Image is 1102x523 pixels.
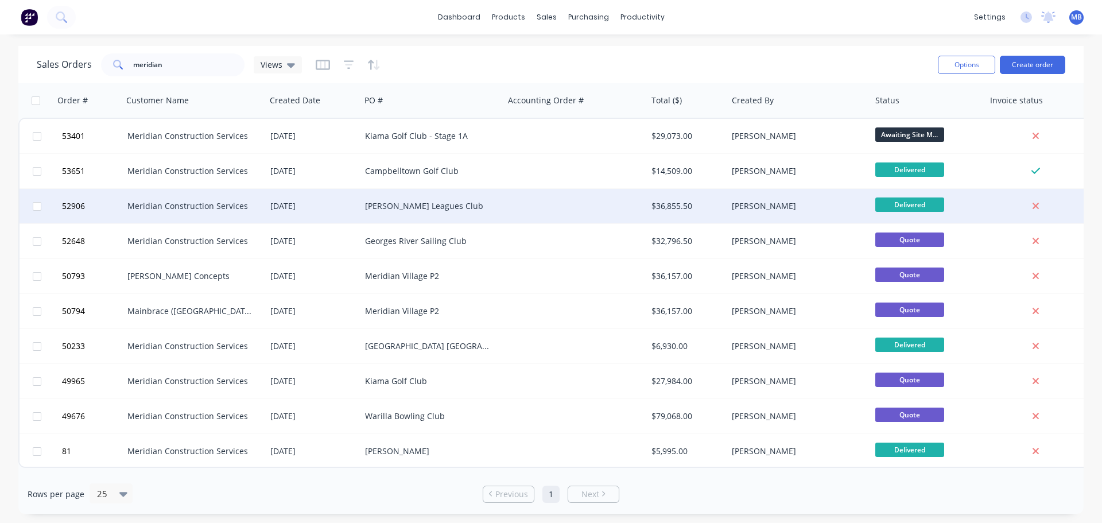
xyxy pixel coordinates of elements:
button: 52648 [59,224,127,258]
div: Warilla Bowling Club [365,410,492,422]
div: PO # [364,95,383,106]
div: Meridian Construction Services [127,340,255,352]
span: Views [261,59,282,71]
div: [PERSON_NAME] [365,445,492,457]
button: Options [938,56,995,74]
div: Mainbrace ([GEOGRAPHIC_DATA]) [127,305,255,317]
span: Awaiting Site M... [875,127,944,142]
button: 53401 [59,119,127,153]
button: 52906 [59,189,127,223]
div: [DATE] [270,340,356,352]
div: Accounting Order # [508,95,584,106]
div: [DATE] [270,235,356,247]
div: [DATE] [270,200,356,212]
div: $6,930.00 [651,340,719,352]
div: Kiama Golf Club - Stage 1A [365,130,492,142]
span: Delivered [875,338,944,352]
div: productivity [615,9,670,26]
div: Georges River Sailing Club [365,235,492,247]
span: Quote [875,373,944,387]
div: [PERSON_NAME] [732,305,859,317]
span: 49676 [62,410,85,422]
div: Meridian Village P2 [365,305,492,317]
span: 49965 [62,375,85,387]
div: [PERSON_NAME] [732,410,859,422]
div: Status [875,95,899,106]
div: [GEOGRAPHIC_DATA] [GEOGRAPHIC_DATA] [365,340,492,352]
div: Total ($) [651,95,682,106]
div: Kiama Golf Club [365,375,492,387]
span: Delivered [875,443,944,457]
div: settings [968,9,1011,26]
span: 50793 [62,270,85,282]
div: $29,073.00 [651,130,719,142]
div: [PERSON_NAME] Concepts [127,270,255,282]
button: 81 [59,434,127,468]
span: MB [1071,12,1082,22]
div: [PERSON_NAME] [732,200,859,212]
img: Factory [21,9,38,26]
div: Meridian Construction Services [127,200,255,212]
input: Search... [133,53,245,76]
span: Delivered [875,162,944,177]
span: 81 [62,445,71,457]
div: Order # [57,95,88,106]
a: Page 1 is your current page [542,486,560,503]
div: [PERSON_NAME] [732,270,859,282]
div: $36,157.00 [651,305,719,317]
div: [PERSON_NAME] [732,235,859,247]
div: Meridian Construction Services [127,375,255,387]
div: Campbelltown Golf Club [365,165,492,177]
button: 53651 [59,154,127,188]
div: Meridian Construction Services [127,165,255,177]
span: 50233 [62,340,85,352]
div: Meridian Village P2 [365,270,492,282]
span: 52906 [62,200,85,212]
div: [DATE] [270,305,356,317]
div: Invoice status [990,95,1043,106]
h1: Sales Orders [37,59,92,70]
div: [DATE] [270,130,356,142]
span: Quote [875,233,944,247]
button: 49676 [59,399,127,433]
div: $79,068.00 [651,410,719,422]
div: Meridian Construction Services [127,445,255,457]
div: $36,157.00 [651,270,719,282]
span: 50794 [62,305,85,317]
div: $36,855.50 [651,200,719,212]
div: purchasing [562,9,615,26]
span: Next [581,489,599,500]
div: [DATE] [270,410,356,422]
button: 50794 [59,294,127,328]
div: Meridian Construction Services [127,235,255,247]
div: $14,509.00 [651,165,719,177]
button: 50793 [59,259,127,293]
button: 50233 [59,329,127,363]
div: [DATE] [270,445,356,457]
a: dashboard [432,9,486,26]
span: Rows per page [28,489,84,500]
span: Quote [875,303,944,317]
a: Next page [568,489,619,500]
span: Delivered [875,197,944,212]
span: 52648 [62,235,85,247]
div: Meridian Construction Services [127,130,255,142]
div: $5,995.00 [651,445,719,457]
div: [PERSON_NAME] [732,445,859,457]
div: Created Date [270,95,320,106]
div: [DATE] [270,165,356,177]
div: $27,984.00 [651,375,719,387]
div: [PERSON_NAME] [732,130,859,142]
div: [PERSON_NAME] Leagues Club [365,200,492,212]
span: Previous [495,489,528,500]
ul: Pagination [478,486,624,503]
div: Customer Name [126,95,189,106]
span: Quote [875,408,944,422]
div: sales [531,9,562,26]
div: [DATE] [270,375,356,387]
div: $32,796.50 [651,235,719,247]
div: [PERSON_NAME] [732,375,859,387]
button: Create order [1000,56,1065,74]
div: [PERSON_NAME] [732,165,859,177]
button: 49965 [59,364,127,398]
